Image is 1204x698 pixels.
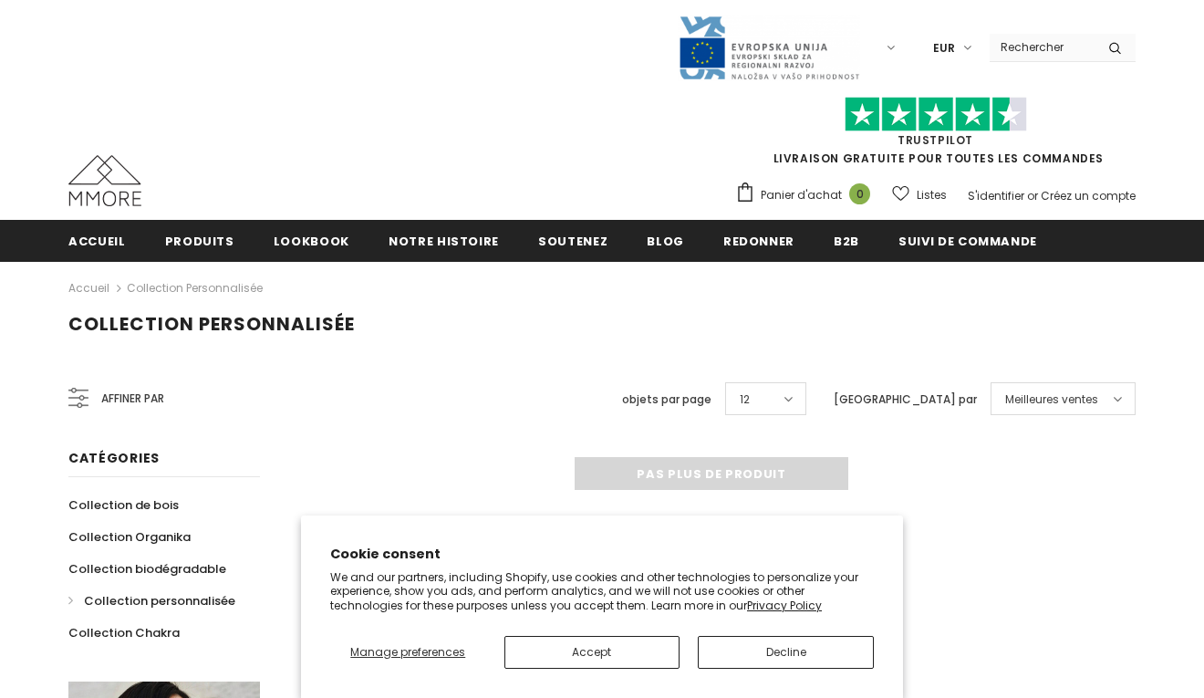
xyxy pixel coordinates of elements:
span: Suivi de commande [898,233,1037,250]
a: Produits [165,220,234,261]
a: Collection de bois [68,489,179,521]
a: Suivi de commande [898,220,1037,261]
a: Blog [647,220,684,261]
a: S'identifier [968,188,1024,203]
span: Blog [647,233,684,250]
span: Produits [165,233,234,250]
span: Collection personnalisée [68,311,355,337]
label: objets par page [622,391,711,409]
a: Accueil [68,277,109,299]
span: Collection Chakra [68,624,180,641]
span: or [1027,188,1038,203]
span: Redonner [723,233,794,250]
a: Accueil [68,220,126,261]
a: Collection Organika [68,521,191,553]
a: Créez un compte [1041,188,1136,203]
span: soutenez [538,233,607,250]
span: Collection personnalisée [84,592,235,609]
a: Collection Chakra [68,617,180,649]
a: Panier d'achat 0 [735,182,879,209]
button: Accept [504,636,680,669]
span: Accueil [68,233,126,250]
img: Cas MMORE [68,155,141,206]
span: Collection biodégradable [68,560,226,578]
span: LIVRAISON GRATUITE POUR TOUTES LES COMMANDES [735,105,1136,166]
span: EUR [933,39,955,57]
button: Manage preferences [330,636,486,669]
a: Notre histoire [389,220,499,261]
a: Redonner [723,220,794,261]
span: Notre histoire [389,233,499,250]
span: Meilleures ventes [1005,391,1098,409]
span: Affiner par [101,389,164,409]
span: Manage preferences [350,644,465,660]
span: B2B [834,233,859,250]
a: TrustPilot [898,132,973,148]
a: Javni Razpis [678,39,860,55]
button: Decline [698,636,874,669]
img: Faites confiance aux étoiles pilotes [845,97,1027,132]
a: soutenez [538,220,607,261]
a: Collection personnalisée [68,585,235,617]
label: [GEOGRAPHIC_DATA] par [834,391,977,409]
a: Privacy Policy [747,598,822,613]
span: 12 [740,391,750,409]
span: Lookbook [274,233,349,250]
a: Collection personnalisée [127,280,263,296]
a: Lookbook [274,220,349,261]
input: Search Site [990,34,1095,60]
span: 0 [849,183,870,204]
a: Listes [892,179,947,211]
p: We and our partners, including Shopify, use cookies and other technologies to personalize your ex... [330,570,874,613]
a: B2B [834,220,859,261]
span: Collection de bois [68,496,179,514]
span: Collection Organika [68,528,191,546]
span: Panier d'achat [761,186,842,204]
span: Catégories [68,449,160,467]
h2: Cookie consent [330,545,874,564]
img: Javni Razpis [678,15,860,81]
a: Collection biodégradable [68,553,226,585]
span: Listes [917,186,947,204]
